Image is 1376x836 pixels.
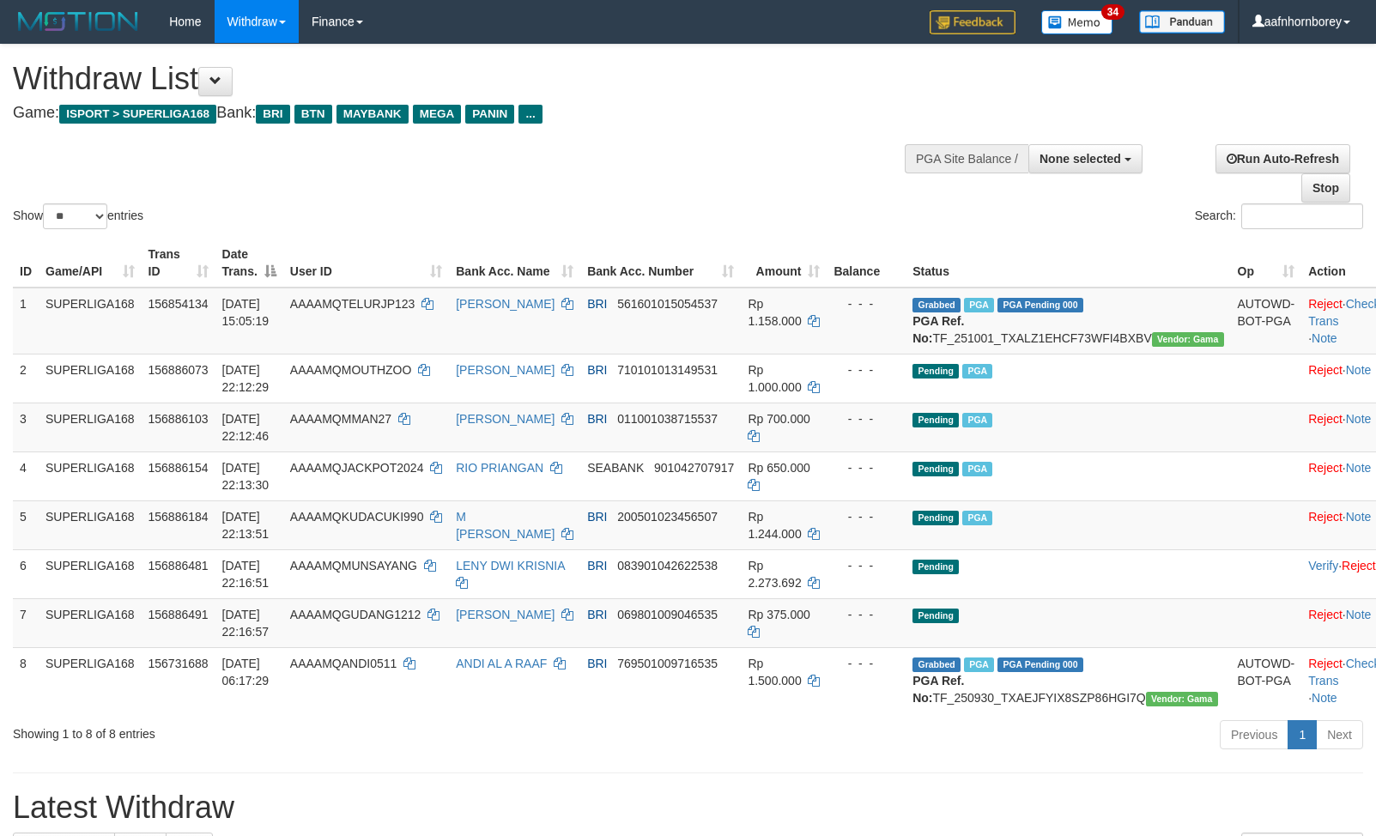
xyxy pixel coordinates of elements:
[222,461,270,492] span: [DATE] 22:13:30
[1346,363,1372,377] a: Note
[833,295,899,312] div: - - -
[13,203,143,229] label: Show entries
[149,412,209,426] span: 156886103
[1241,203,1363,229] input: Search:
[13,647,39,713] td: 8
[833,459,899,476] div: - - -
[1308,461,1343,475] a: Reject
[1346,461,1372,475] a: Note
[222,608,270,639] span: [DATE] 22:16:57
[748,412,809,426] span: Rp 700.000
[336,105,409,124] span: MAYBANK
[39,239,142,288] th: Game/API: activate to sort column ascending
[1195,203,1363,229] label: Search:
[149,657,209,670] span: 156731688
[456,412,555,426] a: [PERSON_NAME]
[13,288,39,354] td: 1
[1288,720,1317,749] a: 1
[1146,692,1218,706] span: Vendor URL: https://trx31.1velocity.biz
[833,361,899,379] div: - - -
[906,239,1230,288] th: Status
[465,105,514,124] span: PANIN
[587,461,644,475] span: SEABANK
[912,462,959,476] span: Pending
[587,297,607,311] span: BRI
[222,363,270,394] span: [DATE] 22:12:29
[930,10,1015,34] img: Feedback.jpg
[912,298,961,312] span: Grabbed
[290,657,397,670] span: AAAAMQANDI0511
[13,354,39,403] td: 2
[456,608,555,621] a: [PERSON_NAME]
[587,559,607,572] span: BRI
[456,461,543,475] a: RIO PRIANGAN
[1312,331,1337,345] a: Note
[748,657,801,688] span: Rp 1.500.000
[912,511,959,525] span: Pending
[456,657,547,670] a: ANDI AL A RAAF
[290,412,391,426] span: AAAAMQMMAN27
[1028,144,1143,173] button: None selected
[617,559,718,572] span: Copy 083901042622538 to clipboard
[39,549,142,598] td: SUPERLIGA168
[456,559,565,572] a: LENY DWI KRISNIA
[1301,173,1350,203] a: Stop
[149,510,209,524] span: 156886184
[912,609,959,623] span: Pending
[748,461,809,475] span: Rp 650.000
[964,657,994,672] span: Marked by aafromsomean
[39,500,142,549] td: SUPERLIGA168
[290,297,415,311] span: AAAAMQTELURJP123
[912,413,959,427] span: Pending
[748,363,801,394] span: Rp 1.000.000
[912,314,964,345] b: PGA Ref. No:
[456,510,555,541] a: M [PERSON_NAME]
[1316,720,1363,749] a: Next
[1231,239,1302,288] th: Op: activate to sort column ascending
[1308,608,1343,621] a: Reject
[1101,4,1124,20] span: 34
[13,403,39,451] td: 3
[1346,412,1372,426] a: Note
[1312,691,1337,705] a: Note
[39,403,142,451] td: SUPERLIGA168
[222,297,270,328] span: [DATE] 15:05:19
[1152,332,1224,347] span: Vendor URL: https://trx31.1velocity.biz
[905,144,1028,173] div: PGA Site Balance /
[59,105,216,124] span: ISPORT > SUPERLIGA168
[587,657,607,670] span: BRI
[13,62,900,96] h1: Withdraw List
[215,239,283,288] th: Date Trans.: activate to sort column descending
[290,608,421,621] span: AAAAMQGUDANG1212
[1220,720,1288,749] a: Previous
[1041,10,1113,34] img: Button%20Memo.svg
[149,461,209,475] span: 156886154
[748,559,801,590] span: Rp 2.273.692
[1308,510,1343,524] a: Reject
[997,298,1083,312] span: PGA Pending
[654,461,734,475] span: Copy 901042707917 to clipboard
[617,608,718,621] span: Copy 069801009046535 to clipboard
[827,239,906,288] th: Balance
[13,105,900,122] h4: Game: Bank:
[142,239,215,288] th: Trans ID: activate to sort column ascending
[290,461,424,475] span: AAAAMQJACKPOT2024
[1040,152,1121,166] span: None selected
[518,105,542,124] span: ...
[587,608,607,621] span: BRI
[962,364,992,379] span: Marked by aafromsomean
[222,510,270,541] span: [DATE] 22:13:51
[617,657,718,670] span: Copy 769501009716535 to clipboard
[748,608,809,621] span: Rp 375.000
[962,511,992,525] span: Marked by aafromsomean
[1215,144,1350,173] a: Run Auto-Refresh
[997,657,1083,672] span: PGA Pending
[587,412,607,426] span: BRI
[912,674,964,705] b: PGA Ref. No:
[1308,297,1343,311] a: Reject
[741,239,827,288] th: Amount: activate to sort column ascending
[290,559,417,572] span: AAAAMQMUNSAYANG
[413,105,462,124] span: MEGA
[39,451,142,500] td: SUPERLIGA168
[256,105,289,124] span: BRI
